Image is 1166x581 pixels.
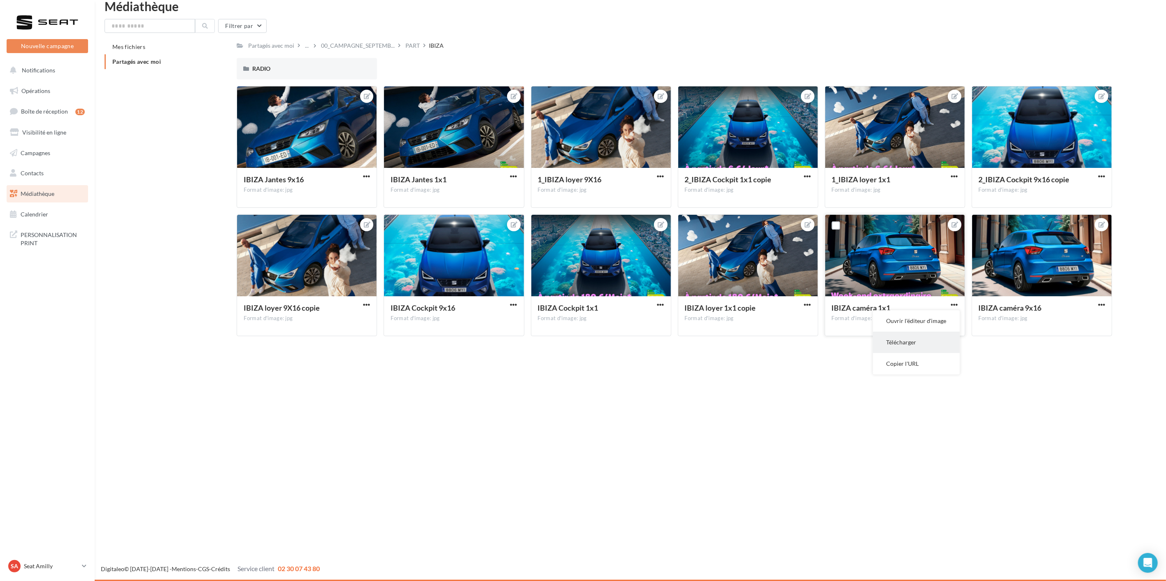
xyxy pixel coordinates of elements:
span: 1_IBIZA loyer 1x1 [832,175,891,184]
div: Format d'image: jpg [538,315,664,322]
span: Opérations [21,87,50,94]
span: IBIZA Jantes 9x16 [244,175,304,184]
div: 12 [75,109,85,115]
div: Format d'image: jpg [832,186,958,194]
span: Mes fichiers [112,43,145,50]
button: Ouvrir l'éditeur d'image [873,310,960,332]
span: 00_CAMPAGNE_SEPTEMB... [321,42,395,50]
span: 2_IBIZA Cockpit 9x16 copie [979,175,1070,184]
div: IBIZA [429,42,444,50]
a: CGS [198,565,209,572]
span: SA [11,562,18,570]
div: Format d'image: jpg [685,186,811,194]
button: Notifications [5,62,86,79]
a: PERSONNALISATION PRINT [5,226,90,250]
div: Format d'image: jpg [979,186,1105,194]
div: Format d'image: jpg [391,315,517,322]
span: PERSONNALISATION PRINT [21,229,85,247]
span: IBIZA Cockpit 1x1 [538,303,598,312]
span: Médiathèque [21,190,54,197]
span: RADIO [252,65,270,72]
div: Format d'image: jpg [979,315,1105,322]
div: ... [303,40,310,51]
span: Campagnes [21,149,50,156]
a: Mentions [172,565,196,572]
a: Campagnes [5,144,90,162]
a: SA Seat Amilly [7,558,88,574]
p: Seat Amilly [24,562,79,570]
button: Nouvelle campagne [7,39,88,53]
a: Contacts [5,165,90,182]
a: Crédits [211,565,230,572]
span: IBIZA loyer 1x1 copie [685,303,756,312]
button: Copier l'URL [873,353,960,374]
span: Service client [237,565,275,572]
span: © [DATE]-[DATE] - - - [101,565,320,572]
span: IBIZA loyer 9X16 copie [244,303,320,312]
div: Format d'image: jpg [244,186,370,194]
span: Calendrier [21,211,48,218]
span: IBIZA caméra 9x16 [979,303,1042,312]
span: IBIZA caméra 1x1 [832,303,891,312]
span: IBIZA Jantes 1x1 [391,175,447,184]
a: Calendrier [5,206,90,223]
div: Format d'image: jpg [538,186,664,194]
span: 1_IBIZA loyer 9X16 [538,175,602,184]
a: Boîte de réception12 [5,102,90,120]
span: Partagés avec moi [112,58,161,65]
span: 02 30 07 43 80 [278,565,320,572]
a: Opérations [5,82,90,100]
div: Format d'image: jpg [391,186,517,194]
span: Notifications [22,67,55,74]
div: PART [405,42,420,50]
div: Open Intercom Messenger [1138,553,1158,573]
a: Digitaleo [101,565,124,572]
div: Format d'image: jpg [244,315,370,322]
span: 2_IBIZA Cockpit 1x1 copie [685,175,772,184]
span: Contacts [21,170,44,177]
span: IBIZA Cockpit 9x16 [391,303,455,312]
a: Visibilité en ligne [5,124,90,141]
div: Format d'image: jpg [832,315,958,322]
div: Partagés avec moi [248,42,294,50]
span: Visibilité en ligne [22,129,66,136]
button: Télécharger [873,332,960,353]
span: Boîte de réception [21,108,68,115]
a: Médiathèque [5,185,90,202]
div: Format d'image: jpg [685,315,811,322]
button: Filtrer par [218,19,267,33]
